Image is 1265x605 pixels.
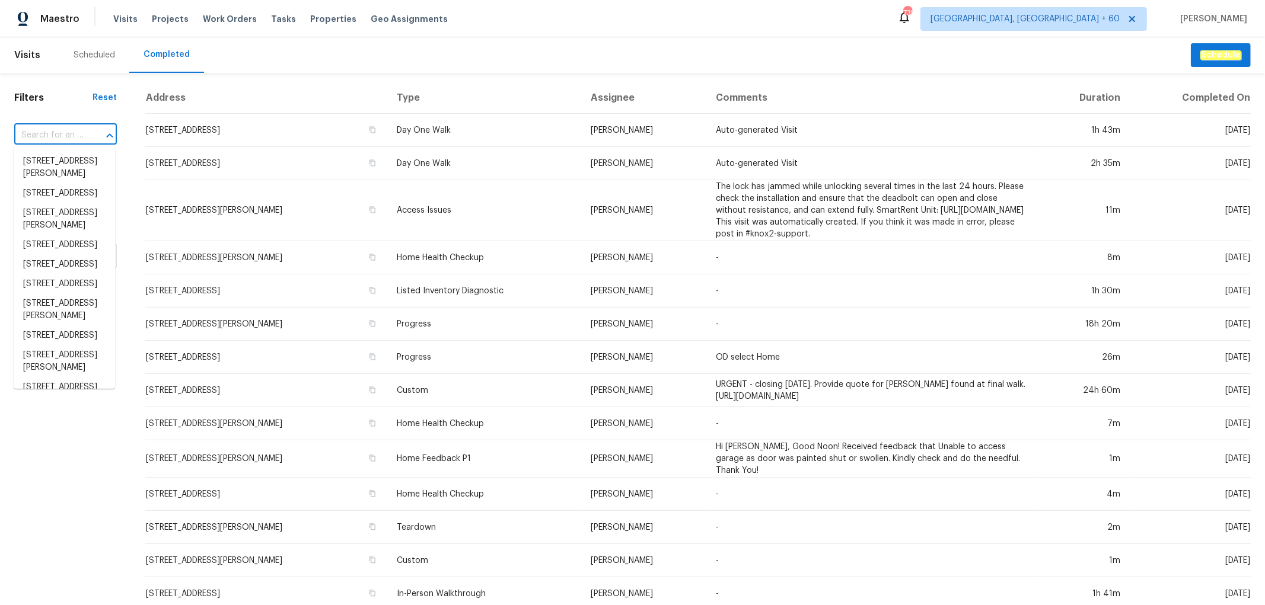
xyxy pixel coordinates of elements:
[152,13,189,25] span: Projects
[387,374,581,407] td: Custom
[14,92,93,104] h1: Filters
[93,92,117,104] div: Reset
[387,341,581,374] td: Progress
[1130,241,1251,274] td: [DATE]
[14,377,115,397] li: [STREET_ADDRESS]
[706,341,1038,374] td: OD select Home
[1038,180,1130,241] td: 11m
[367,124,378,135] button: Copy Address
[581,544,706,577] td: [PERSON_NAME]
[387,440,581,478] td: Home Feedback P1
[706,407,1038,440] td: -
[145,544,387,577] td: [STREET_ADDRESS][PERSON_NAME]
[1175,13,1247,25] span: [PERSON_NAME]
[1038,82,1130,114] th: Duration
[145,308,387,341] td: [STREET_ADDRESS][PERSON_NAME]
[145,180,387,241] td: [STREET_ADDRESS][PERSON_NAME]
[706,544,1038,577] td: -
[310,13,356,25] span: Properties
[1130,180,1251,241] td: [DATE]
[144,49,190,60] div: Completed
[706,180,1038,241] td: The lock has jammed while unlocking several times in the last 24 hours. Please check the installa...
[367,488,378,499] button: Copy Address
[581,440,706,478] td: [PERSON_NAME]
[1038,511,1130,544] td: 2m
[1130,114,1251,147] td: [DATE]
[581,82,706,114] th: Assignee
[1038,308,1130,341] td: 18h 20m
[581,374,706,407] td: [PERSON_NAME]
[903,7,912,19] div: 735
[145,274,387,308] td: [STREET_ADDRESS]
[387,274,581,308] td: Listed Inventory Diagnostic
[1130,544,1251,577] td: [DATE]
[387,147,581,180] td: Day One Walk
[367,204,378,215] button: Copy Address
[40,13,79,25] span: Maestro
[145,407,387,440] td: [STREET_ADDRESS][PERSON_NAME]
[14,152,115,184] li: [STREET_ADDRESS][PERSON_NAME]
[1130,478,1251,511] td: [DATE]
[145,374,387,407] td: [STREET_ADDRESS]
[387,478,581,511] td: Home Health Checkup
[14,255,115,274] li: [STREET_ADDRESS]
[706,147,1038,180] td: Auto-generated Visit
[14,345,115,377] li: [STREET_ADDRESS][PERSON_NAME]
[145,341,387,374] td: [STREET_ADDRESS]
[387,180,581,241] td: Access Issues
[1130,511,1251,544] td: [DATE]
[113,13,138,25] span: Visits
[1038,374,1130,407] td: 24h 60m
[706,241,1038,274] td: -
[14,42,40,68] span: Visits
[1038,114,1130,147] td: 1h 43m
[1038,274,1130,308] td: 1h 30m
[706,82,1038,114] th: Comments
[387,114,581,147] td: Day One Walk
[367,252,378,263] button: Copy Address
[1130,308,1251,341] td: [DATE]
[1130,82,1251,114] th: Completed On
[367,285,378,296] button: Copy Address
[14,274,115,294] li: [STREET_ADDRESS]
[367,418,378,428] button: Copy Address
[367,521,378,532] button: Copy Address
[706,274,1038,308] td: -
[1200,50,1241,60] em: Schedule
[1038,440,1130,478] td: 1m
[14,326,115,345] li: [STREET_ADDRESS]
[581,308,706,341] td: [PERSON_NAME]
[1130,374,1251,407] td: [DATE]
[706,440,1038,478] td: Hi [PERSON_NAME], Good Noon! Received feedback that Unable to access garage as door was painted s...
[145,147,387,180] td: [STREET_ADDRESS]
[145,114,387,147] td: [STREET_ADDRESS]
[1038,241,1130,274] td: 8m
[706,374,1038,407] td: URGENT - closing [DATE]. Provide quote for [PERSON_NAME] found at final walk. [URL][DOMAIN_NAME]
[367,385,378,395] button: Copy Address
[387,308,581,341] td: Progress
[581,241,706,274] td: [PERSON_NAME]
[74,49,115,61] div: Scheduled
[387,82,581,114] th: Type
[367,318,378,329] button: Copy Address
[931,13,1120,25] span: [GEOGRAPHIC_DATA], [GEOGRAPHIC_DATA] + 60
[145,478,387,511] td: [STREET_ADDRESS]
[1038,147,1130,180] td: 2h 35m
[145,82,387,114] th: Address
[706,478,1038,511] td: -
[14,184,115,203] li: [STREET_ADDRESS]
[145,511,387,544] td: [STREET_ADDRESS][PERSON_NAME]
[367,453,378,463] button: Copy Address
[581,274,706,308] td: [PERSON_NAME]
[387,544,581,577] td: Custom
[387,241,581,274] td: Home Health Checkup
[1130,407,1251,440] td: [DATE]
[581,180,706,241] td: [PERSON_NAME]
[581,407,706,440] td: [PERSON_NAME]
[581,478,706,511] td: [PERSON_NAME]
[371,13,448,25] span: Geo Assignments
[1038,341,1130,374] td: 26m
[1038,544,1130,577] td: 1m
[581,511,706,544] td: [PERSON_NAME]
[367,588,378,598] button: Copy Address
